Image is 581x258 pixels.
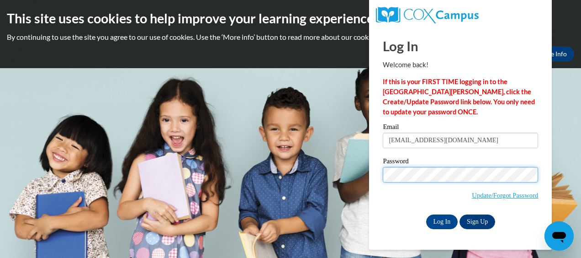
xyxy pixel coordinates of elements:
[460,215,495,229] a: Sign Up
[383,78,535,116] strong: If this is your FIRST TIME logging in to the [GEOGRAPHIC_DATA][PERSON_NAME], click the Create/Upd...
[531,47,574,61] a: More Info
[383,60,538,70] p: Welcome back!
[383,124,538,133] label: Email
[376,7,478,23] img: COX Campus
[383,158,538,167] label: Password
[7,32,574,42] p: By continuing to use the site you agree to our use of cookies. Use the ‘More info’ button to read...
[7,9,574,27] h2: This site uses cookies to help improve your learning experience.
[426,215,458,229] input: Log In
[544,221,574,251] iframe: Button to launch messaging window
[472,192,538,199] a: Update/Forgot Password
[383,37,538,55] h1: Log In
